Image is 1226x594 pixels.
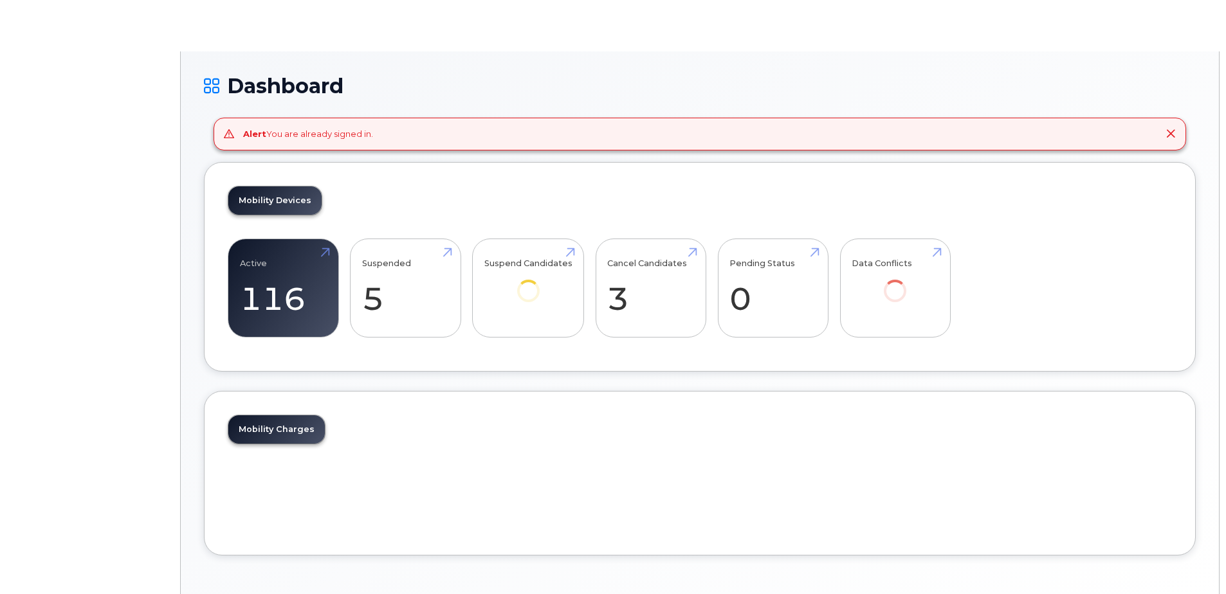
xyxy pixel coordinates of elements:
a: Mobility Charges [228,415,325,444]
a: Data Conflicts [852,246,938,319]
a: Mobility Devices [228,186,322,215]
a: Suspended 5 [362,246,449,330]
a: Active 116 [240,246,327,330]
strong: Alert [243,129,266,139]
a: Pending Status 0 [729,246,816,330]
a: Cancel Candidates 3 [607,246,694,330]
a: Suspend Candidates [484,246,572,319]
div: You are already signed in. [243,128,373,140]
h1: Dashboard [204,75,1196,97]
